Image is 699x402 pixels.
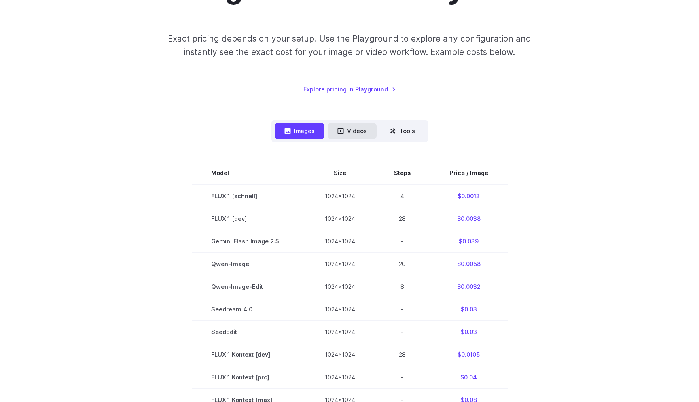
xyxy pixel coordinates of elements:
[192,366,305,388] td: FLUX.1 Kontext [pro]
[303,85,396,94] a: Explore pricing in Playground
[430,184,508,207] td: $0.0013
[430,207,508,230] td: $0.0038
[275,123,324,139] button: Images
[430,230,508,252] td: $0.039
[375,275,430,298] td: 8
[430,366,508,388] td: $0.04
[153,32,546,59] p: Exact pricing depends on your setup. Use the Playground to explore any configuration and instantl...
[430,320,508,343] td: $0.03
[430,298,508,320] td: $0.03
[380,123,425,139] button: Tools
[430,343,508,366] td: $0.0105
[192,298,305,320] td: Seedream 4.0
[430,275,508,298] td: $0.0032
[192,252,305,275] td: Qwen-Image
[305,320,375,343] td: 1024x1024
[192,162,305,184] th: Model
[305,366,375,388] td: 1024x1024
[211,237,286,246] span: Gemini Flash Image 2.5
[375,320,430,343] td: -
[305,343,375,366] td: 1024x1024
[305,252,375,275] td: 1024x1024
[192,275,305,298] td: Qwen-Image-Edit
[375,298,430,320] td: -
[430,252,508,275] td: $0.0058
[305,207,375,230] td: 1024x1024
[375,162,430,184] th: Steps
[192,184,305,207] td: FLUX.1 [schnell]
[305,230,375,252] td: 1024x1024
[305,162,375,184] th: Size
[305,184,375,207] td: 1024x1024
[192,343,305,366] td: FLUX.1 Kontext [dev]
[375,184,430,207] td: 4
[305,275,375,298] td: 1024x1024
[375,230,430,252] td: -
[192,320,305,343] td: SeedEdit
[430,162,508,184] th: Price / Image
[375,207,430,230] td: 28
[375,366,430,388] td: -
[375,343,430,366] td: 28
[328,123,377,139] button: Videos
[305,298,375,320] td: 1024x1024
[375,252,430,275] td: 20
[192,207,305,230] td: FLUX.1 [dev]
